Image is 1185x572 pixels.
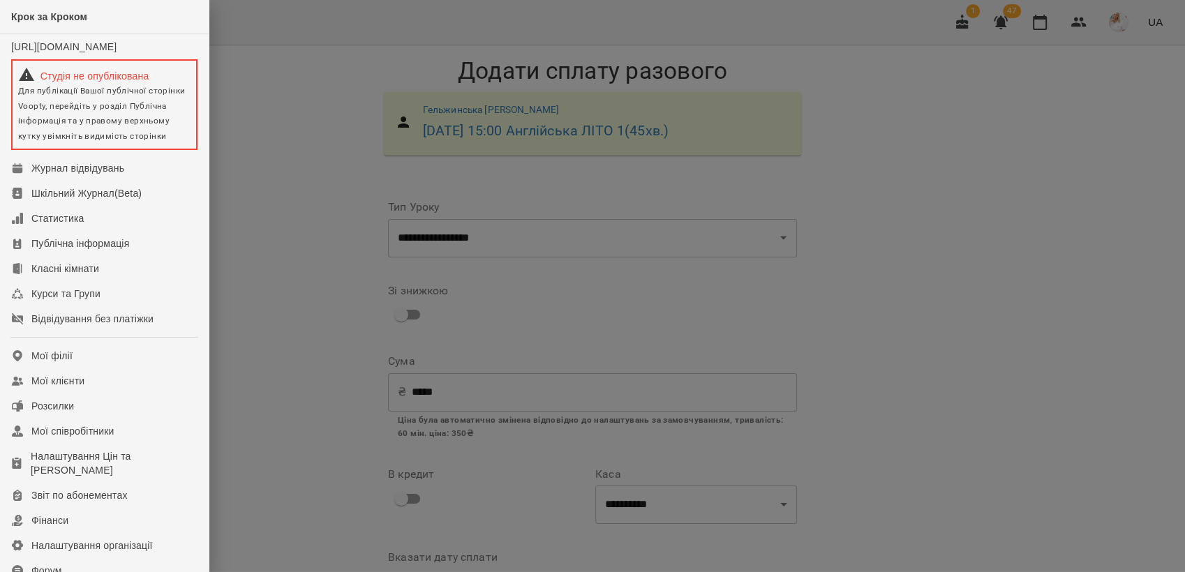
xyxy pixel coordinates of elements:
[31,287,100,301] div: Курси та Групи
[31,211,84,225] div: Статистика
[31,349,73,363] div: Мої філії
[31,399,74,413] div: Розсилки
[31,186,142,200] div: Шкільний Журнал(Beta)
[11,41,117,52] a: [URL][DOMAIN_NAME]
[18,66,191,83] div: Студія не опублікована
[31,539,153,552] div: Налаштування організації
[31,513,68,527] div: Фінанси
[31,424,114,438] div: Мої співробітники
[31,488,128,502] div: Звіт по абонементах
[31,449,197,477] div: Налаштування Цін та [PERSON_NAME]
[11,11,87,22] span: Крок за Кроком
[18,86,185,141] span: Для публікації Вашої публічної сторінки Voopty, перейдіть у розділ Публічна інформація та у право...
[31,236,129,250] div: Публічна інформація
[31,374,84,388] div: Мої клієнти
[31,312,154,326] div: Відвідування без платіжки
[31,161,124,175] div: Журнал відвідувань
[31,262,99,276] div: Класні кімнати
